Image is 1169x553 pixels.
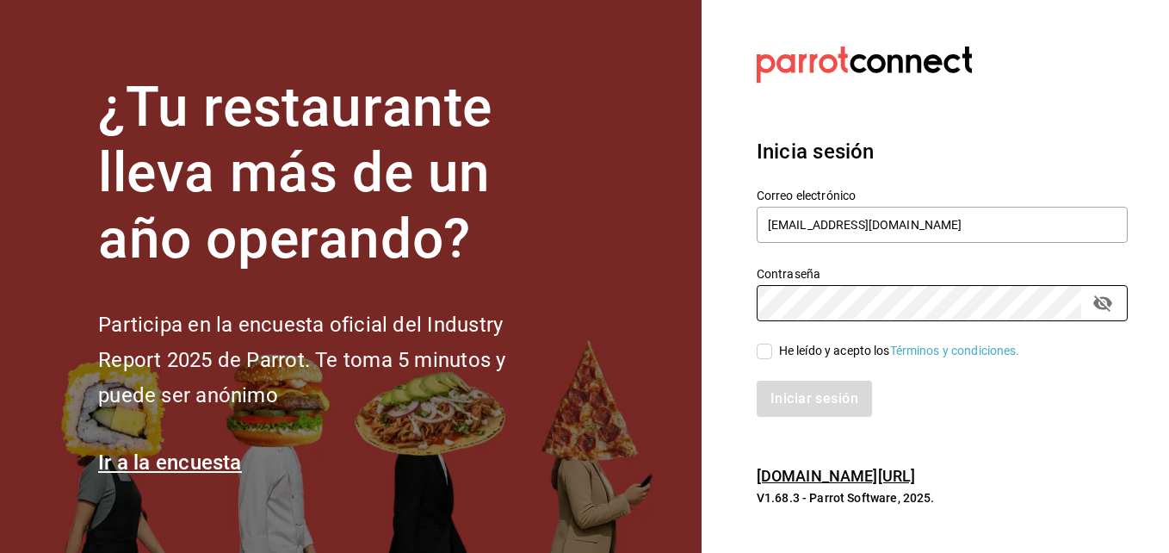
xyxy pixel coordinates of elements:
[757,467,915,485] a: [DOMAIN_NAME][URL]
[98,450,242,475] a: Ir a la encuesta
[757,267,1128,279] label: Contraseña
[98,75,563,273] h1: ¿Tu restaurante lleva más de un año operando?
[757,136,1128,167] h3: Inicia sesión
[757,207,1128,243] input: Ingresa tu correo electrónico
[1088,289,1117,318] button: passwordField
[757,189,1128,201] label: Correo electrónico
[757,489,1128,506] p: V1.68.3 - Parrot Software, 2025.
[98,308,563,413] h2: Participa en la encuesta oficial del Industry Report 2025 de Parrot. Te toma 5 minutos y puede se...
[779,342,1020,360] div: He leído y acepto los
[890,344,1020,357] a: Términos y condiciones.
